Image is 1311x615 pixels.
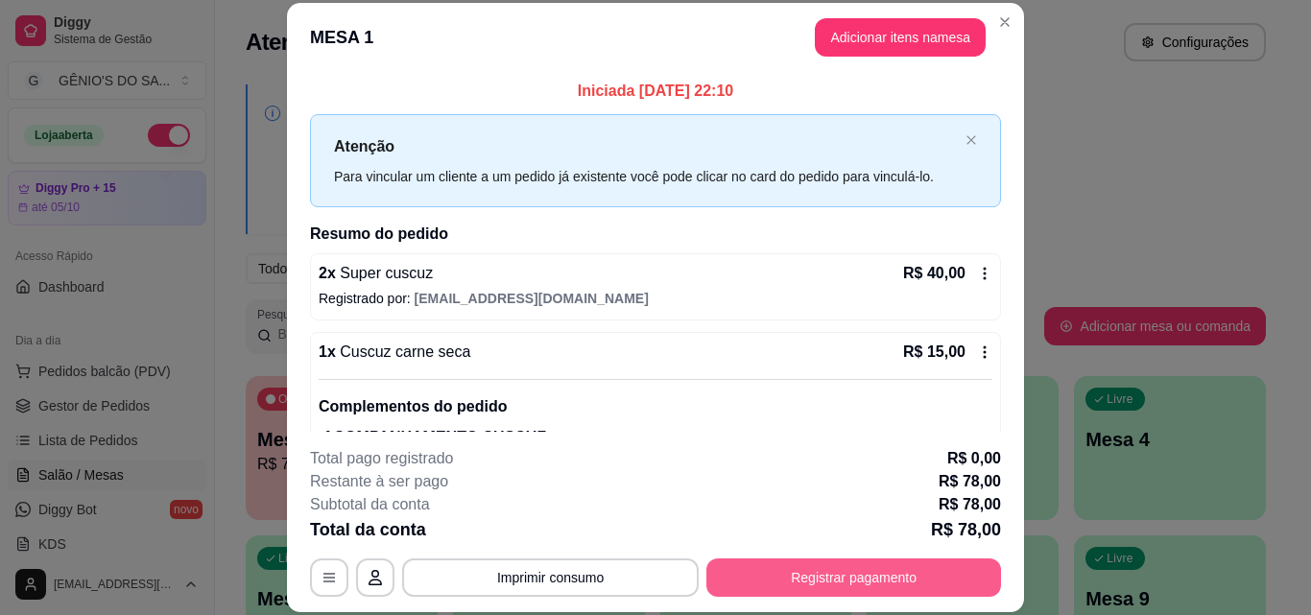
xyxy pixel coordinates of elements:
p: Subtotal da conta [310,493,430,516]
span: [EMAIL_ADDRESS][DOMAIN_NAME] [415,291,649,306]
p: ACOMPANHAMENTO CUSCUZ [322,426,992,449]
button: close [965,134,977,147]
p: R$ 0,00 [947,447,1001,470]
p: R$ 78,00 [939,493,1001,516]
p: Iniciada [DATE] 22:10 [310,80,1001,103]
span: Super cuscuz [336,265,433,281]
span: Cuscuz carne seca [336,343,471,360]
header: MESA 1 [287,3,1024,72]
p: Complementos do pedido [319,395,992,418]
p: R$ 40,00 [903,262,965,285]
button: Registrar pagamento [706,558,1001,597]
button: Imprimir consumo [402,558,699,597]
p: 2 x [319,262,433,285]
p: Total pago registrado [310,447,453,470]
div: Para vincular um cliente a um pedido já existente você pode clicar no card do pedido para vinculá... [334,166,958,187]
p: Registrado por: [319,289,992,308]
p: 1 x [319,341,470,364]
p: R$ 78,00 [939,470,1001,493]
p: R$ 15,00 [903,341,965,364]
button: Adicionar itens namesa [815,18,986,57]
span: close [965,134,977,146]
p: Atenção [334,134,958,158]
p: Restante à ser pago [310,470,448,493]
p: R$ 78,00 [931,516,1001,543]
button: Close [989,7,1020,37]
h2: Resumo do pedido [310,223,1001,246]
p: Total da conta [310,516,426,543]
